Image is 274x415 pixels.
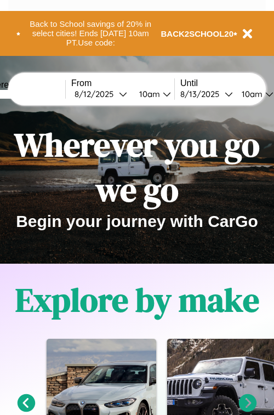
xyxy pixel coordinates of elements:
h1: Explore by make [15,277,259,322]
div: 10am [134,89,163,99]
button: 8/12/2025 [71,88,130,100]
button: Back to School savings of 20% in select cities! Ends [DATE] 10am PT.Use code: [20,16,161,50]
b: BACK2SCHOOL20 [161,29,234,38]
div: 8 / 12 / 2025 [75,89,119,99]
div: 8 / 13 / 2025 [180,89,225,99]
label: From [71,78,174,88]
button: 10am [130,88,174,100]
div: 10am [236,89,265,99]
